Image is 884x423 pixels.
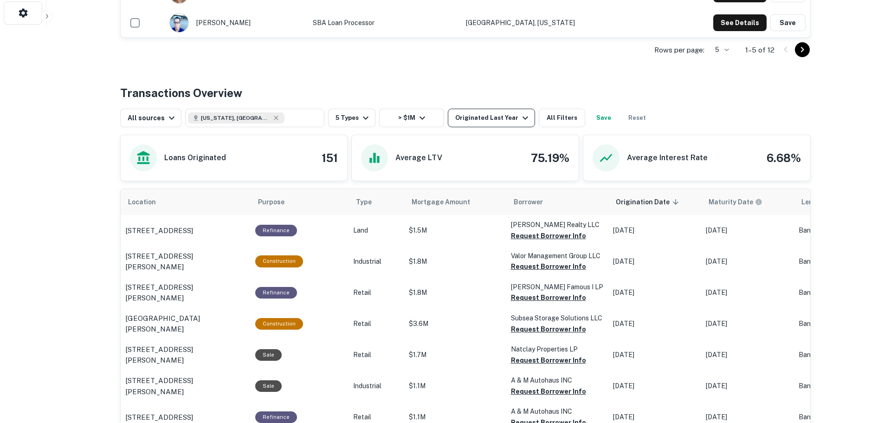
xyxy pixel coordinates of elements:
th: Location [121,189,251,215]
button: 5 Types [328,109,375,127]
button: See Details [713,14,767,31]
p: [PERSON_NAME] Realty LLC [511,220,604,230]
p: Retail [353,319,400,329]
p: Subsea Storage Solutions LLC [511,313,604,323]
div: 5 [708,43,730,57]
p: Land [353,226,400,235]
span: Borrower [514,196,543,208]
p: Bank [799,381,873,391]
p: $1.8M [409,257,502,267]
p: Industrial [353,257,400,267]
p: [DATE] [706,350,789,360]
button: All Filters [539,109,585,127]
p: A & M Autohaus INC [511,375,604,385]
div: This loan purpose was for refinancing [255,287,297,299]
p: $1.1M [409,381,502,391]
a: [STREET_ADDRESS] [125,225,246,236]
span: Location [128,196,168,208]
th: Mortgage Amount [404,189,506,215]
h6: Loans Originated [164,152,226,163]
p: Bank [799,412,873,422]
p: [DATE] [706,381,789,391]
span: Purpose [258,196,297,208]
th: Type [348,189,404,215]
div: All sources [128,112,177,124]
button: Request Borrower Info [511,292,586,303]
button: Go to next page [795,42,810,57]
p: [DATE] [613,381,697,391]
p: [DATE] [706,319,789,329]
button: Save [770,14,806,31]
th: Lender Type [794,189,878,215]
a: [GEOGRAPHIC_DATA][PERSON_NAME] [125,313,246,335]
p: $1.5M [409,226,502,235]
a: [STREET_ADDRESS][PERSON_NAME] [125,282,246,304]
p: Bank [799,350,873,360]
h6: Average LTV [395,152,442,163]
div: This loan purpose was for construction [255,255,303,267]
h6: Average Interest Rate [627,152,708,163]
span: Type [356,196,384,208]
p: Bank [799,288,873,298]
div: Maturity dates displayed may be estimated. Please contact the lender for the most accurate maturi... [709,197,762,207]
div: [PERSON_NAME] [169,13,303,33]
div: This loan purpose was for refinancing [255,225,297,236]
h4: 151 [322,150,338,166]
p: [DATE] [613,350,697,360]
p: $1.8M [409,288,502,298]
a: [STREET_ADDRESS][PERSON_NAME] [125,344,246,366]
div: Originated Last Year [455,112,531,124]
p: [DATE] [706,226,789,235]
div: Sale [255,380,282,392]
button: Request Borrower Info [511,355,586,366]
a: [STREET_ADDRESS][PERSON_NAME] [125,251,246,273]
p: Retail [353,288,400,298]
p: [PERSON_NAME] Famous I LP [511,282,604,292]
p: Retail [353,412,400,422]
p: Natclay Properties LP [511,344,604,354]
p: Bank [799,226,873,235]
th: Borrower [506,189,608,215]
p: Retail [353,350,400,360]
p: [DATE] [706,412,789,422]
h6: Maturity Date [709,197,753,207]
span: Lender Type [801,196,841,208]
th: Origination Date [608,189,701,215]
p: [DATE] [613,288,697,298]
button: Request Borrower Info [511,324,586,335]
img: 1517380241247 [170,13,188,32]
a: [STREET_ADDRESS] [125,412,246,423]
p: $3.6M [409,319,502,329]
p: [DATE] [706,257,789,267]
div: This loan purpose was for construction [255,318,303,330]
button: Request Borrower Info [511,261,586,272]
h4: 6.68% [767,150,801,166]
p: [DATE] [613,412,697,422]
p: A & M Autohaus INC [511,406,604,416]
span: Origination Date [616,196,682,208]
th: Purpose [251,189,348,215]
p: $1.1M [409,412,502,422]
span: [US_STATE], [GEOGRAPHIC_DATA] [201,114,271,122]
span: Maturity dates displayed may be estimated. Please contact the lender for the most accurate maturi... [709,197,774,207]
th: Maturity dates displayed may be estimated. Please contact the lender for the most accurate maturi... [701,189,794,215]
p: [DATE] [613,319,697,329]
p: [STREET_ADDRESS] [125,225,193,236]
span: Mortgage Amount [412,196,482,208]
p: 1–5 of 12 [745,45,774,56]
p: [DATE] [613,226,697,235]
button: Reset [622,109,652,127]
td: [GEOGRAPHIC_DATA], [US_STATE] [461,8,649,37]
h4: Transactions Overview [120,85,242,101]
div: This loan purpose was for refinancing [255,411,297,423]
iframe: Chat Widget [838,349,884,393]
a: [STREET_ADDRESS][PERSON_NAME] [125,375,246,397]
button: Originated Last Year [448,109,535,127]
td: SBA Loan Processor [308,8,461,37]
button: > $1M [379,109,444,127]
